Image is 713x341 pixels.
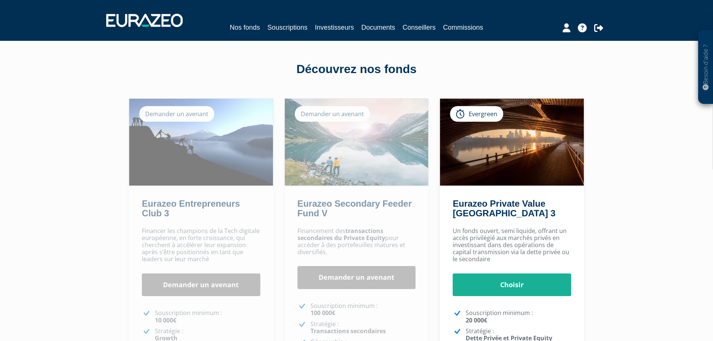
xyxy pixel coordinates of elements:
a: Nos fonds [230,22,260,34]
a: Investisseurs [315,22,354,33]
div: Demander un avenant [295,106,370,122]
p: Financement des pour accéder à des portefeuilles matures et diversifiés. [297,227,416,256]
strong: transactions secondaires du Private Equity [297,227,385,242]
img: 1732889491-logotype_eurazeo_blanc_rvb.png [106,14,183,27]
a: Eurazeo Secondary Feeder Fund V [297,199,412,218]
a: Eurazeo Entrepreneurs Club 3 [142,199,240,218]
p: Besoin d'aide ? [701,34,710,101]
img: Eurazeo Private Value Europe 3 [440,99,584,186]
a: Eurazeo Private Value [GEOGRAPHIC_DATA] 3 [453,199,555,218]
a: Commissions [443,22,483,33]
p: Souscription minimum : [310,302,416,317]
p: Un fonds ouvert, semi liquide, offrant un accès privilégié aux marchés privés en investissant dan... [453,227,571,263]
strong: 100 000€ [310,309,335,317]
strong: 10 000€ [155,316,176,324]
img: Eurazeo Entrepreneurs Club 3 [129,99,273,186]
img: Eurazeo Secondary Feeder Fund V [285,99,429,186]
div: Demander un avenant [139,106,214,122]
p: Souscription minimum : [466,309,571,324]
div: Découvrez nos fonds [145,61,568,78]
a: Conseillers [403,22,436,33]
a: Demander un avenant [142,273,260,296]
a: Documents [361,22,395,33]
div: Evergreen [450,106,503,122]
strong: Transactions secondaires [310,327,386,335]
a: Choisir [453,273,571,296]
a: Demander un avenant [297,266,416,289]
p: Financer les champions de la Tech digitale européenne, en forte croissance, qui cherchent à accél... [142,227,260,263]
p: Souscription minimum : [155,309,260,324]
p: Stratégie : [310,321,416,335]
strong: 20 000€ [466,316,487,324]
a: Souscriptions [267,22,307,33]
